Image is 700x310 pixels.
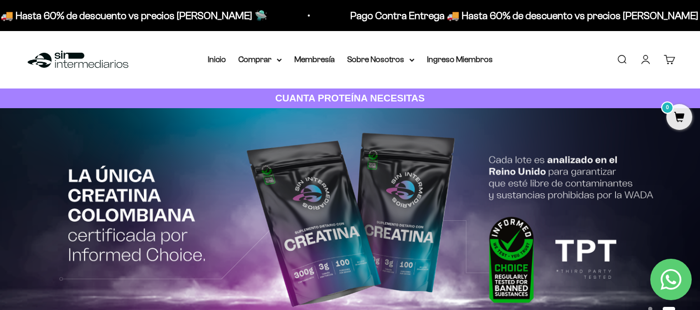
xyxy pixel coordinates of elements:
a: 0 [666,112,692,124]
summary: Comprar [238,53,282,66]
a: Inicio [208,55,226,64]
strong: CUANTA PROTEÍNA NECESITAS [275,93,425,104]
a: Membresía [294,55,335,64]
a: Ingreso Miembros [427,55,493,64]
mark: 0 [661,101,674,114]
summary: Sobre Nosotros [347,53,415,66]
